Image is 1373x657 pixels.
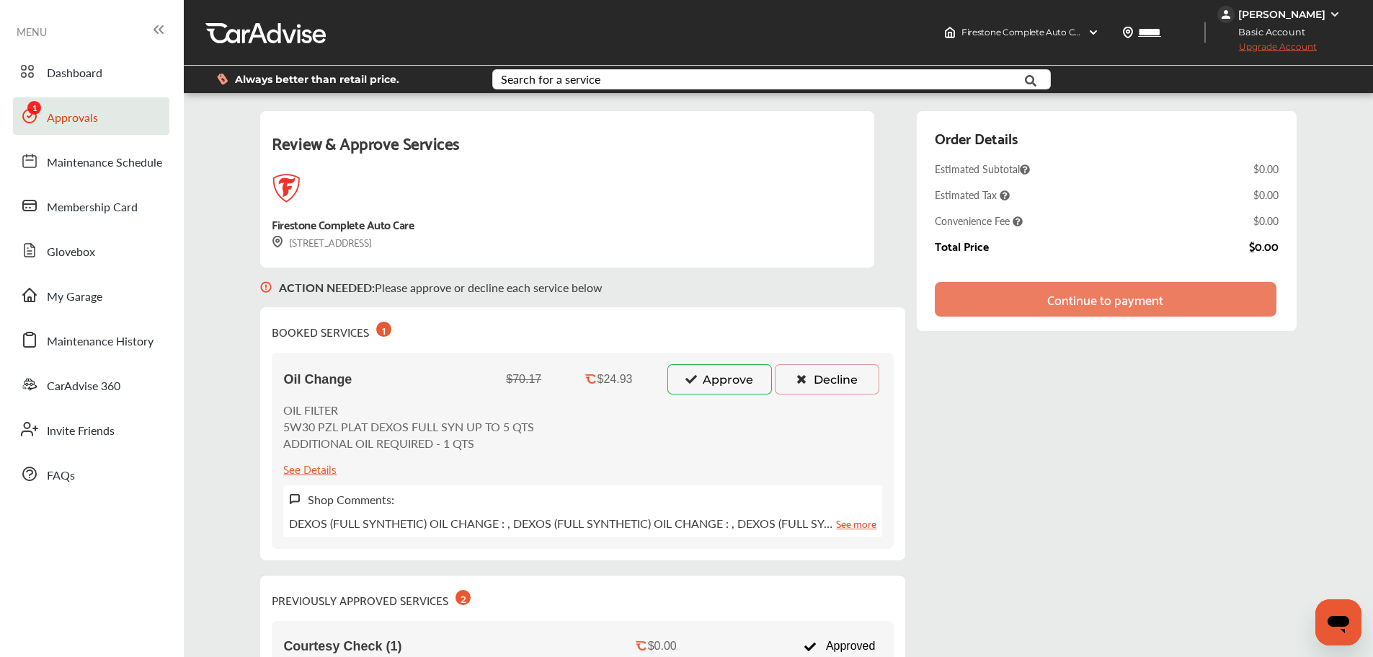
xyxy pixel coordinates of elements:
[13,232,169,269] a: Glovebox
[272,234,372,250] div: [STREET_ADDRESS]
[13,455,169,493] a: FAQs
[1253,213,1279,228] div: $0.00
[376,322,391,337] div: 1
[217,73,228,85] img: dollor_label_vector.a70140d1.svg
[13,97,169,135] a: Approvals
[279,279,603,296] p: Please approve or decline each service below
[1253,188,1279,202] div: $0.00
[272,174,301,203] img: logo-firestone.png
[961,27,1307,38] span: Firestone Complete Auto Care , [STREET_ADDRESS] [GEOGRAPHIC_DATA] , TN 37174
[47,422,115,441] span: Invite Friends
[235,74,399,84] span: Always better than retail price.
[283,459,337,478] div: See Details
[935,213,1023,228] span: Convenience Fee
[1217,41,1317,59] span: Upgrade Account
[13,53,169,90] a: Dashboard
[289,493,301,506] img: svg+xml;base64,PHN2ZyB3aWR0aD0iMTYiIGhlaWdodD0iMTciIHZpZXdCb3g9IjAgMCAxNiAxNyIgZmlsbD0ibm9uZSIgeG...
[13,321,169,358] a: Maintenance History
[283,639,401,654] span: Courtesy Check (1)
[935,239,989,252] div: Total Price
[1204,22,1206,43] img: header-divider.bc55588e.svg
[47,109,98,128] span: Approvals
[283,372,352,387] span: Oil Change
[272,128,862,174] div: Review & Approve Services
[13,410,169,448] a: Invite Friends
[283,418,534,435] p: 5W30 PZL PLAT DEXOS FULL SYN UP TO 5 QTS
[13,142,169,180] a: Maintenance Schedule
[289,515,876,532] p: DEXOS (FULL SYNTHETIC) OIL CHANGE : , DEXOS (FULL SYNTHETIC) OIL CHANGE : , DEXOS (FULL SY…
[272,587,471,609] div: PREVIOUSLY APPROVED SERVICES
[1047,292,1163,307] div: Continue to payment
[501,74,600,85] div: Search for a service
[648,640,677,653] div: $0.00
[308,491,394,508] label: Shop Comments:
[47,288,102,307] span: My Garage
[1217,6,1235,23] img: jVpblrzwTbfkPYzPPzSLxeg0AAAAASUVORK5CYII=
[1249,239,1279,252] div: $0.00
[47,154,162,172] span: Maintenance Schedule
[1315,599,1361,645] iframe: Button to launch messaging window
[272,214,414,234] div: Firestone Complete Auto Care
[1219,25,1316,40] span: Basic Account
[47,377,120,396] span: CarAdvise 360
[935,125,1018,150] div: Order Details
[272,319,391,341] div: BOOKED SERVICES
[1122,27,1134,38] img: location_vector.a44bc228.svg
[667,364,772,394] button: Approve
[17,26,47,38] span: MENU
[47,332,154,351] span: Maintenance History
[1088,27,1099,38] img: header-down-arrow.9dd2ce7d.svg
[1253,162,1279,176] div: $0.00
[283,402,534,418] p: OIL FILTER
[597,373,633,386] div: $24.93
[13,276,169,314] a: My Garage
[13,366,169,403] a: CarAdvise 360
[47,198,138,217] span: Membership Card
[506,373,541,386] div: $70.17
[13,187,169,224] a: Membership Card
[1238,8,1325,21] div: [PERSON_NAME]
[456,590,471,605] div: 2
[47,243,95,262] span: Glovebox
[935,188,1010,202] span: Estimated Tax
[935,162,1030,176] span: Estimated Subtotal
[47,467,75,485] span: FAQs
[775,364,879,394] button: Decline
[272,236,283,248] img: svg+xml;base64,PHN2ZyB3aWR0aD0iMTYiIGhlaWdodD0iMTciIHZpZXdCb3g9IjAgMCAxNiAxNyIgZmlsbD0ibm9uZSIgeG...
[47,64,102,83] span: Dashboard
[1329,9,1341,20] img: WGsFRI8htEPBVLJbROoPRyZpYNWhNONpIPPETTm6eUC0GeLEiAAAAAElFTkSuQmCC
[283,435,534,451] p: ADDITIONAL OIL REQUIRED - 1 QTS
[836,515,876,532] a: See more
[944,27,956,38] img: header-home-logo.8d720a4f.svg
[279,279,375,296] b: ACTION NEEDED :
[260,268,272,307] img: svg+xml;base64,PHN2ZyB3aWR0aD0iMTYiIGhlaWdodD0iMTciIHZpZXdCb3g9IjAgMCAxNiAxNyIgZmlsbD0ibm9uZSIgeG...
